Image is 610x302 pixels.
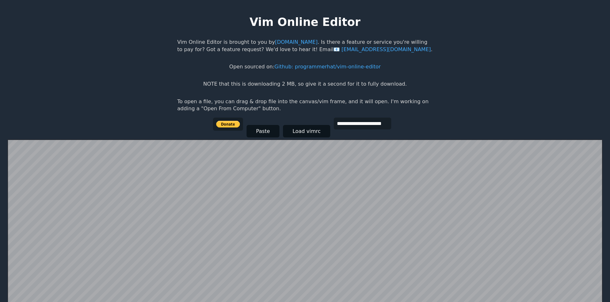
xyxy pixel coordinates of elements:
button: Load vimrc [283,125,330,137]
a: Github: programmerhat/vim-online-editor [274,64,381,70]
a: [DOMAIN_NAME] [275,39,318,45]
p: NOTE that this is downloading 2 MB, so give it a second for it to fully download. [203,81,407,88]
p: Open sourced on: [229,63,381,70]
a: [EMAIL_ADDRESS][DOMAIN_NAME] [333,46,431,52]
p: Vim Online Editor is brought to you by . Is there a feature or service you're willing to pay for?... [177,39,433,53]
p: To open a file, you can drag & drop file into the canvas/vim frame, and it will open. I'm working... [177,98,433,112]
h1: Vim Online Editor [249,14,360,30]
button: Paste [247,125,279,137]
